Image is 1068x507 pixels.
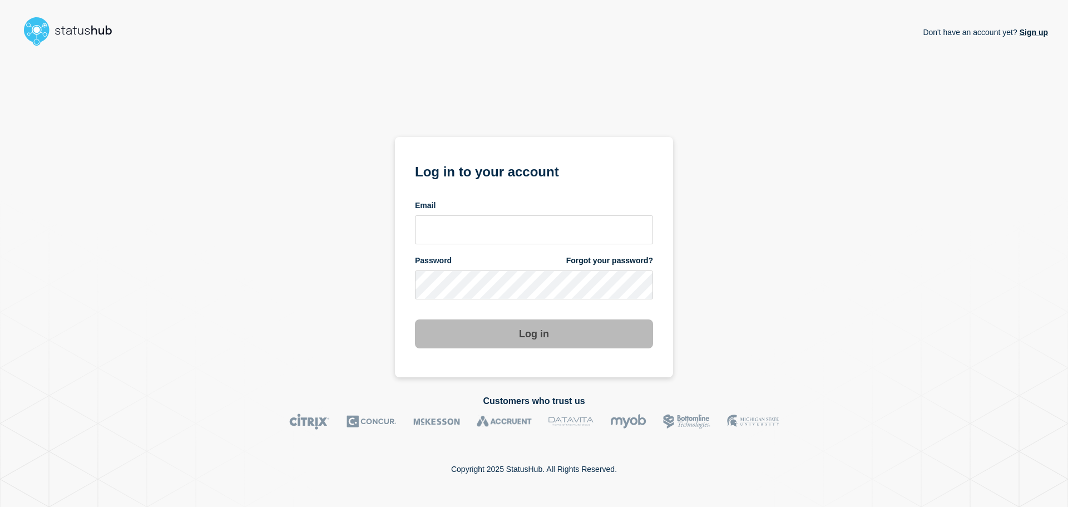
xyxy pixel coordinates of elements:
[415,200,436,211] span: Email
[610,414,646,430] img: myob logo
[415,215,653,244] input: email input
[663,414,710,430] img: Bottomline logo
[20,396,1048,406] h2: Customers who trust us
[413,414,460,430] img: McKesson logo
[20,13,126,49] img: StatusHub logo
[477,414,532,430] img: Accruent logo
[415,270,653,299] input: password input
[548,414,594,430] img: DataVita logo
[289,414,330,430] img: Citrix logo
[347,414,397,430] img: Concur logo
[566,255,653,266] a: Forgot your password?
[415,255,452,266] span: Password
[923,19,1048,46] p: Don't have an account yet?
[415,319,653,348] button: Log in
[451,465,617,474] p: Copyright 2025 StatusHub. All Rights Reserved.
[415,160,653,181] h1: Log in to your account
[1017,28,1048,37] a: Sign up
[727,414,779,430] img: MSU logo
